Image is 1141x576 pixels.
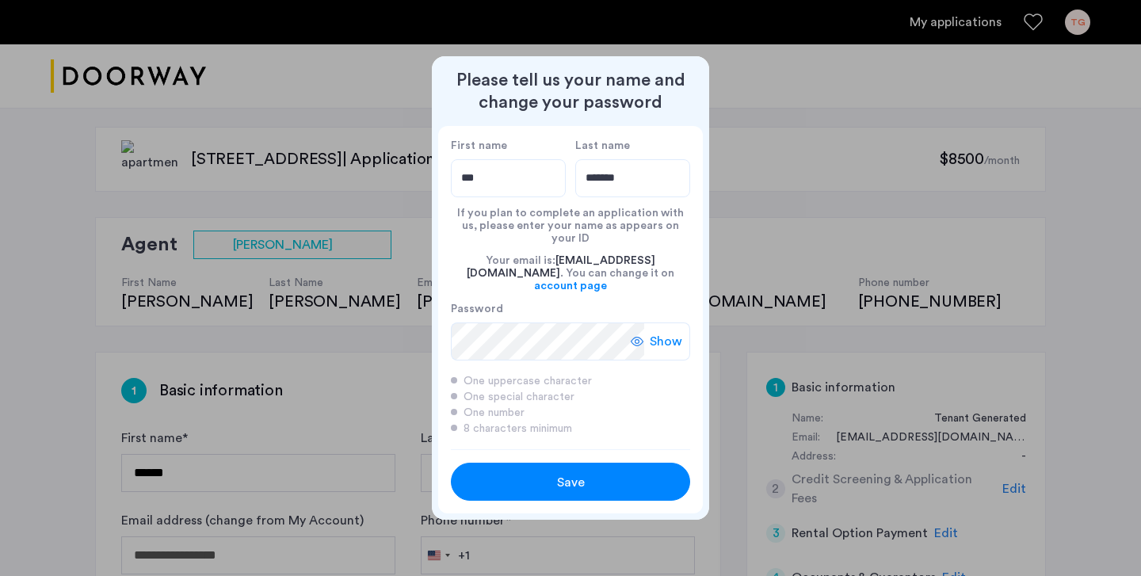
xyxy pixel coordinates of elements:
[451,463,690,501] button: button
[451,245,690,302] div: Your email is: . You can change it on
[438,69,703,113] h2: Please tell us your name and change your password
[451,139,566,153] label: First name
[467,255,655,279] span: [EMAIL_ADDRESS][DOMAIN_NAME]
[451,405,690,421] div: One number
[451,389,690,405] div: One special character
[451,302,644,316] label: Password
[451,197,690,245] div: If you plan to complete an application with us, please enter your name as appears on your ID
[650,332,682,351] span: Show
[557,473,585,492] span: Save
[534,280,607,292] a: account page
[575,139,690,153] label: Last name
[451,373,690,389] div: One uppercase character
[451,421,690,437] div: 8 characters minimum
